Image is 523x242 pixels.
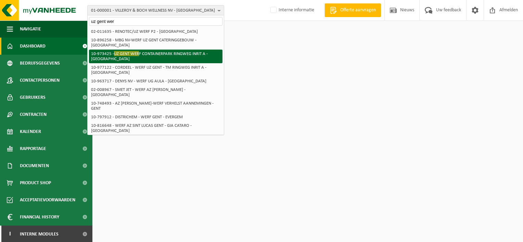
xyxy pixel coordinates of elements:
[20,157,49,174] span: Documenten
[20,140,46,157] span: Rapportage
[324,3,381,17] a: Offerte aanvragen
[339,7,378,14] span: Offerte aanvragen
[20,38,46,55] span: Dashboard
[20,174,51,191] span: Product Shop
[20,72,60,89] span: Contactpersonen
[89,63,222,77] li: 10-977122 - CORDEEL - WERF UZ GENT - TM RINGWEG INRIT A - [GEOGRAPHIC_DATA]
[20,191,75,209] span: Acceptatievoorwaarden
[89,99,222,113] li: 10-748493 - AZ [PERSON_NAME]-WERF VERHELST AANNEMINGEN - GENT
[20,209,59,226] span: Financial History
[269,5,314,15] label: Interne informatie
[20,21,41,38] span: Navigatie
[89,36,222,50] li: 10-896258 - MBG NV-WERF UZ GENT CATERINGGEBOUW - [GEOGRAPHIC_DATA]
[87,5,224,15] button: 01-000001 - VILLEROY & BOCH WELLNESS NV - [GEOGRAPHIC_DATA]
[89,27,222,36] li: 02-011635 - RENOTEC/UZ WERF P2 - [GEOGRAPHIC_DATA]
[89,77,222,85] li: 10-963717 - DENYS NV - WERF UG AULA - [GEOGRAPHIC_DATA]
[89,50,222,63] li: 10-973425 - F CONTAINERPARK RINGWEG INRIT A - [GEOGRAPHIC_DATA]
[20,55,60,72] span: Bedrijfsgegevens
[91,5,215,16] span: 01-000001 - VILLEROY & BOCH WELLNESS NV - [GEOGRAPHIC_DATA]
[114,51,139,56] span: UZ GENT WER
[89,113,222,121] li: 10-797912 - DISTRICHEM - WERF GENT - EVERGEM
[89,121,222,135] li: 10-816648 - WERF AZ SINT LUCAS GENT - GIA CATARO - [GEOGRAPHIC_DATA]
[20,106,47,123] span: Contracten
[20,89,46,106] span: Gebruikers
[20,123,41,140] span: Kalender
[89,85,222,99] li: 02-008967 - SMET JET - WERF AZ [PERSON_NAME] - [GEOGRAPHIC_DATA]
[89,17,222,26] input: Zoeken naar gekoppelde vestigingen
